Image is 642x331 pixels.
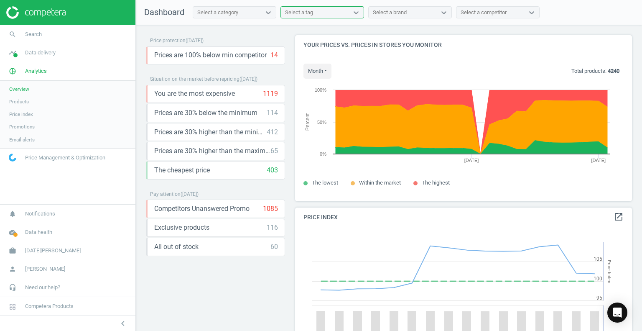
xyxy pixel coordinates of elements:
span: Price Management & Optimization [25,154,105,162]
div: 403 [267,166,278,175]
span: Price protection [150,38,186,44]
i: work [5,243,20,259]
span: Dashboard [144,7,184,17]
span: The cheapest price [154,166,210,175]
span: ( [DATE] ) [239,76,257,82]
text: 50% [317,120,326,125]
i: headset_mic [5,280,20,295]
b: 4240 [608,68,619,74]
img: wGWNvw8QSZomAAAAABJRU5ErkJggg== [9,154,16,162]
div: 60 [270,242,278,251]
span: ( [DATE] ) [181,191,199,197]
div: Select a competitor [461,9,507,16]
text: 100% [315,87,326,92]
span: Exclusive products [154,223,209,232]
a: open_in_new [614,212,624,223]
span: Notifications [25,210,55,218]
span: Pay attention [150,191,181,197]
span: ( [DATE] ) [186,38,204,44]
span: [PERSON_NAME] [25,265,65,273]
span: The lowest [312,180,338,186]
span: Search [25,31,42,38]
i: cloud_done [5,224,20,240]
i: person [5,261,20,277]
tspan: [DATE] [464,158,479,163]
div: Select a brand [373,9,407,16]
div: Select a tag [285,9,313,16]
span: Competera Products [25,303,74,310]
text: 95 [596,295,602,301]
i: timeline [5,45,20,61]
span: Email alerts [9,136,35,143]
tspan: [DATE] [591,158,606,163]
span: Data health [25,228,52,236]
button: chevron_left [112,318,133,329]
span: Prices are 100% below min competitor [154,51,267,60]
span: Prices are 30% below the minimum [154,108,257,118]
i: notifications [5,206,20,222]
span: Prices are 30% higher than the minimum [154,128,267,137]
span: Competitors Unanswered Promo [154,204,250,213]
span: All out of stock [154,242,199,251]
div: 116 [267,223,278,232]
p: Total products: [571,67,619,75]
h4: Price Index [295,208,632,227]
text: 105 [594,256,602,262]
div: Select a category [197,9,238,16]
button: month [303,64,331,79]
span: Prices are 30% higher than the maximal [154,146,270,156]
tspan: Price Index [606,260,612,283]
span: Price index [9,111,33,118]
span: Products [9,98,29,105]
i: search [5,26,20,42]
span: Situation on the market before repricing [150,76,239,82]
span: Analytics [25,67,47,75]
div: 14 [270,51,278,60]
div: 1085 [263,204,278,213]
span: Overview [9,86,29,92]
div: Open Intercom Messenger [607,303,627,323]
i: pie_chart_outlined [5,63,20,79]
span: [DATE][PERSON_NAME] [25,247,81,254]
div: 1119 [263,89,278,98]
span: You are the most expensive [154,89,235,98]
div: 412 [267,128,278,137]
span: Data delivery [25,49,56,56]
span: Promotions [9,123,35,130]
tspan: Percent [305,113,311,131]
i: chevron_left [118,318,128,328]
span: Need our help? [25,284,60,291]
div: 65 [270,146,278,156]
text: 0% [320,151,326,157]
text: 100 [594,276,602,282]
span: The highest [422,180,450,186]
span: Within the market [359,180,401,186]
div: 114 [267,108,278,118]
h4: Your prices vs. prices in stores you monitor [295,35,632,55]
img: ajHJNr6hYgQAAAAASUVORK5CYII= [6,6,66,19]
